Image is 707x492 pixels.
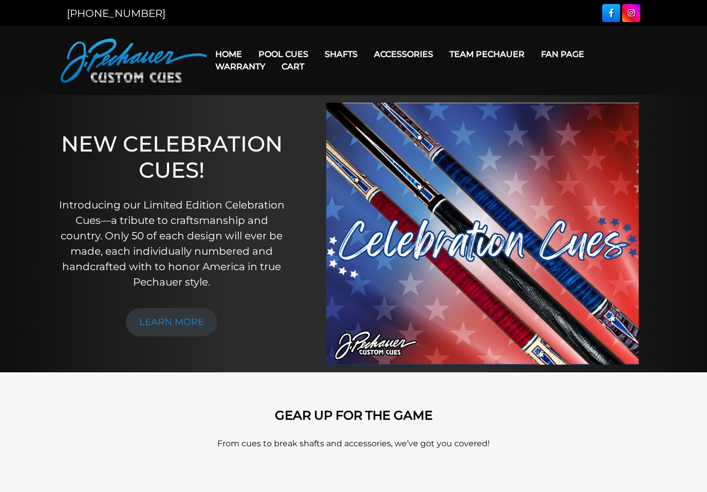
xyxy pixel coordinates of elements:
h1: NEW CELEBRATION CUES! [58,131,285,183]
strong: GEAR UP FOR THE GAME [275,408,433,423]
a: Accessories [366,41,441,67]
img: Pechauer Custom Cues [61,39,207,83]
a: Shafts [317,41,366,67]
a: [PHONE_NUMBER] [67,7,165,20]
a: Fan Page [533,41,592,67]
a: Cart [273,53,312,80]
a: LEARN MORE [126,308,217,336]
p: From cues to break shafts and accessories, we’ve got you covered! [61,438,646,450]
p: Introducing our Limited Edition Celebration Cues—a tribute to craftsmanship and country. Only 50 ... [58,197,285,290]
a: Warranty [207,53,273,80]
a: Pool Cues [250,41,317,67]
a: Team Pechauer [441,41,533,67]
a: Home [207,41,250,67]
